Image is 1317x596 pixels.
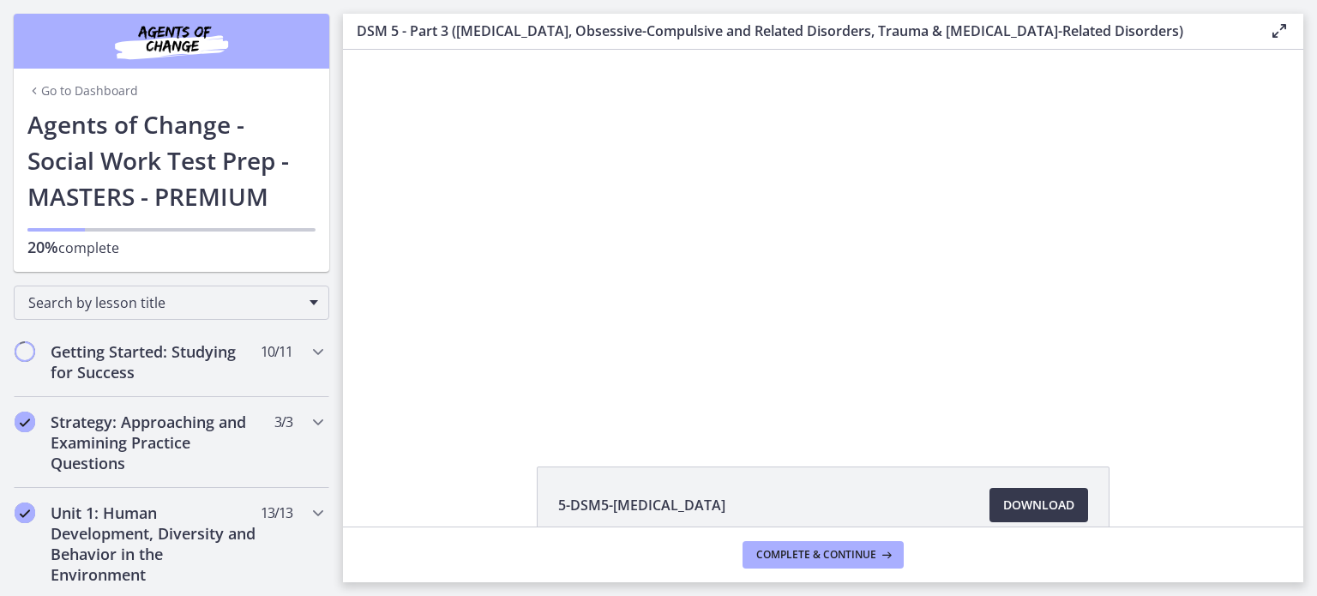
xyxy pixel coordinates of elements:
span: 3 / 3 [274,412,292,432]
span: Complete & continue [756,548,876,562]
div: Search by lesson title [14,286,329,320]
h2: Strategy: Approaching and Examining Practice Questions [51,412,260,473]
button: Complete & continue [743,541,904,569]
h2: Unit 1: Human Development, Diversity and Behavior in the Environment [51,503,260,585]
a: Download [989,488,1088,522]
img: Agents of Change [69,21,274,62]
span: 10 / 11 [261,341,292,362]
span: Download [1003,495,1074,515]
i: Completed [15,503,35,523]
span: 5-DSM5-[MEDICAL_DATA] [558,495,725,515]
p: complete [27,237,316,258]
i: Completed [15,412,35,432]
a: Go to Dashboard [27,82,138,99]
h1: Agents of Change - Social Work Test Prep - MASTERS - PREMIUM [27,106,316,214]
h3: DSM 5 - Part 3 ([MEDICAL_DATA], Obsessive-Compulsive and Related Disorders, Trauma & [MEDICAL_DAT... [357,21,1242,41]
iframe: Video Lesson [343,50,1303,427]
span: 13 / 13 [261,503,292,523]
span: 20% [27,237,58,257]
h2: Getting Started: Studying for Success [51,341,260,382]
span: Search by lesson title [28,293,301,312]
